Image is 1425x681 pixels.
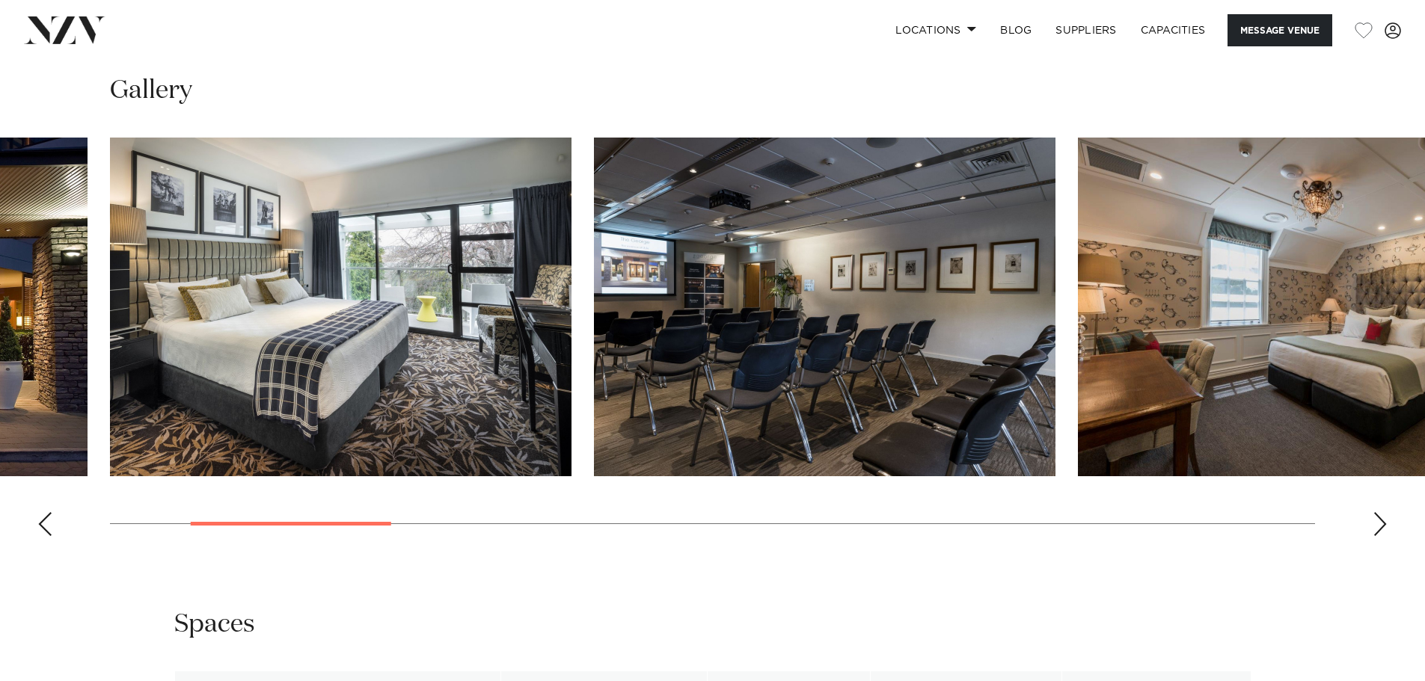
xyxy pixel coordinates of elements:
a: Locations [883,14,988,46]
a: SUPPLIERS [1044,14,1128,46]
swiper-slide: 2 / 15 [110,138,571,476]
h2: Gallery [110,74,192,108]
a: BLOG [988,14,1044,46]
img: nzv-logo.png [24,16,105,43]
a: Capacities [1129,14,1218,46]
swiper-slide: 3 / 15 [594,138,1055,476]
button: Message Venue [1228,14,1332,46]
h2: Spaces [174,608,255,641]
